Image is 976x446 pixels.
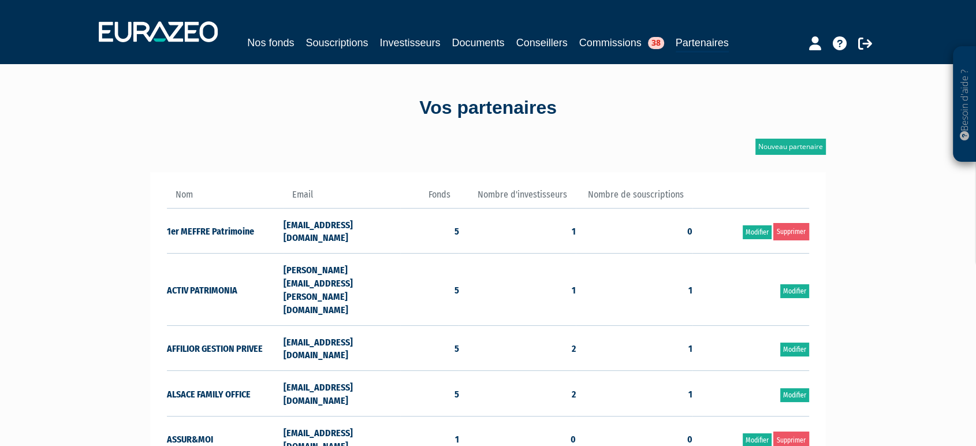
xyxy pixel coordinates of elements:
[780,388,809,402] a: Modifier
[167,254,284,325] td: ACTIV PATRIMONIA
[167,325,284,371] td: AFFILIOR GESTION PRIVEE
[576,371,692,417] td: 1
[247,35,294,51] a: Nos fonds
[400,254,459,325] td: 5
[576,325,692,371] td: 1
[676,35,729,53] a: Partenaires
[284,371,400,417] td: [EMAIL_ADDRESS][DOMAIN_NAME]
[284,188,400,208] th: Email
[400,325,459,371] td: 5
[400,371,459,417] td: 5
[167,208,284,254] td: 1er MEFFRE Patrimoine
[284,325,400,371] td: [EMAIL_ADDRESS][DOMAIN_NAME]
[459,208,575,254] td: 1
[400,188,459,208] th: Fonds
[452,35,504,51] a: Documents
[379,35,440,51] a: Investisseurs
[648,37,664,49] span: 38
[159,95,817,121] div: Vos partenaires
[459,254,575,325] td: 1
[579,35,664,51] a: Commissions38
[167,371,284,417] td: ALSACE FAMILY OFFICE
[400,208,459,254] td: 5
[780,284,809,298] a: Modifier
[780,343,809,356] a: Modifier
[284,208,400,254] td: [EMAIL_ADDRESS][DOMAIN_NAME]
[576,254,692,325] td: 1
[167,188,284,208] th: Nom
[459,188,575,208] th: Nombre d'investisseurs
[284,254,400,325] td: [PERSON_NAME][EMAIL_ADDRESS][PERSON_NAME][DOMAIN_NAME]
[773,223,809,240] a: Supprimer
[743,225,772,239] a: Modifier
[576,208,692,254] td: 0
[958,53,971,157] p: Besoin d'aide ?
[459,325,575,371] td: 2
[306,35,368,51] a: Souscriptions
[755,139,826,155] a: Nouveau partenaire
[99,21,218,42] img: 1732889491-logotype_eurazeo_blanc_rvb.png
[576,188,692,208] th: Nombre de souscriptions
[459,371,575,417] td: 2
[516,35,568,51] a: Conseillers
